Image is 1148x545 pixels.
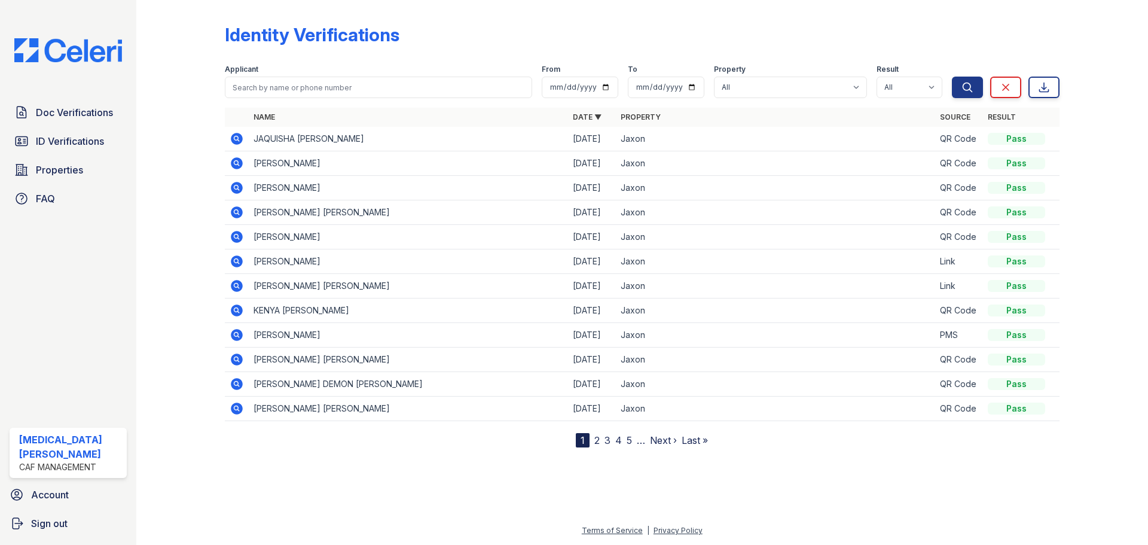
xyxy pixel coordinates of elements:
[568,225,616,249] td: [DATE]
[935,225,983,249] td: QR Code
[616,397,935,421] td: Jaxon
[988,403,1045,415] div: Pass
[249,200,568,225] td: [PERSON_NAME] [PERSON_NAME]
[5,511,132,535] a: Sign out
[627,434,632,446] a: 5
[568,249,616,274] td: [DATE]
[249,176,568,200] td: [PERSON_NAME]
[568,372,616,397] td: [DATE]
[988,354,1045,366] div: Pass
[31,488,69,502] span: Account
[568,176,616,200] td: [DATE]
[615,434,622,446] a: 4
[935,274,983,299] td: Link
[225,65,258,74] label: Applicant
[542,65,560,74] label: From
[616,274,935,299] td: Jaxon
[935,348,983,372] td: QR Code
[36,163,83,177] span: Properties
[616,200,935,225] td: Jaxon
[935,372,983,397] td: QR Code
[225,77,532,98] input: Search by name or phone number
[36,191,55,206] span: FAQ
[988,157,1045,169] div: Pass
[573,112,602,121] a: Date ▼
[935,397,983,421] td: QR Code
[988,255,1045,267] div: Pass
[935,323,983,348] td: PMS
[616,299,935,323] td: Jaxon
[616,372,935,397] td: Jaxon
[249,299,568,323] td: KENYA [PERSON_NAME]
[568,127,616,151] td: [DATE]
[628,65,637,74] label: To
[935,299,983,323] td: QR Code
[576,433,590,447] div: 1
[935,200,983,225] td: QR Code
[940,112,970,121] a: Source
[10,101,127,124] a: Doc Verifications
[36,134,104,148] span: ID Verifications
[616,249,935,274] td: Jaxon
[249,348,568,372] td: [PERSON_NAME] [PERSON_NAME]
[935,127,983,151] td: QR Code
[249,274,568,299] td: [PERSON_NAME] [PERSON_NAME]
[616,225,935,249] td: Jaxon
[935,176,983,200] td: QR Code
[616,127,935,151] td: Jaxon
[935,151,983,176] td: QR Code
[988,112,1016,121] a: Result
[594,434,600,446] a: 2
[10,129,127,153] a: ID Verifications
[637,433,645,447] span: …
[988,378,1045,390] div: Pass
[249,372,568,397] td: [PERSON_NAME] DEMON [PERSON_NAME]
[988,231,1045,243] div: Pass
[19,433,122,461] div: [MEDICAL_DATA][PERSON_NAME]
[5,483,132,507] a: Account
[988,305,1045,316] div: Pass
[568,151,616,176] td: [DATE]
[935,249,983,274] td: Link
[5,38,132,62] img: CE_Logo_Blue-a8612792a0a2168367f1c8372b55b34899dd931a85d93a1a3d3e32e68fde9ad4.png
[877,65,899,74] label: Result
[249,127,568,151] td: JAQUISHA [PERSON_NAME]
[31,516,68,531] span: Sign out
[19,461,122,473] div: CAF Management
[616,151,935,176] td: Jaxon
[249,249,568,274] td: [PERSON_NAME]
[249,323,568,348] td: [PERSON_NAME]
[254,112,275,121] a: Name
[10,187,127,211] a: FAQ
[568,274,616,299] td: [DATE]
[582,526,643,535] a: Terms of Service
[682,434,708,446] a: Last »
[249,225,568,249] td: [PERSON_NAME]
[616,176,935,200] td: Jaxon
[654,526,703,535] a: Privacy Policy
[650,434,677,446] a: Next ›
[568,397,616,421] td: [DATE]
[568,323,616,348] td: [DATE]
[988,280,1045,292] div: Pass
[568,200,616,225] td: [DATE]
[621,112,661,121] a: Property
[616,348,935,372] td: Jaxon
[249,397,568,421] td: [PERSON_NAME] [PERSON_NAME]
[568,348,616,372] td: [DATE]
[616,323,935,348] td: Jaxon
[714,65,746,74] label: Property
[988,206,1045,218] div: Pass
[249,151,568,176] td: [PERSON_NAME]
[568,299,616,323] td: [DATE]
[604,434,610,446] a: 3
[10,158,127,182] a: Properties
[36,105,113,120] span: Doc Verifications
[988,329,1045,341] div: Pass
[647,526,649,535] div: |
[988,182,1045,194] div: Pass
[225,24,399,45] div: Identity Verifications
[988,133,1045,145] div: Pass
